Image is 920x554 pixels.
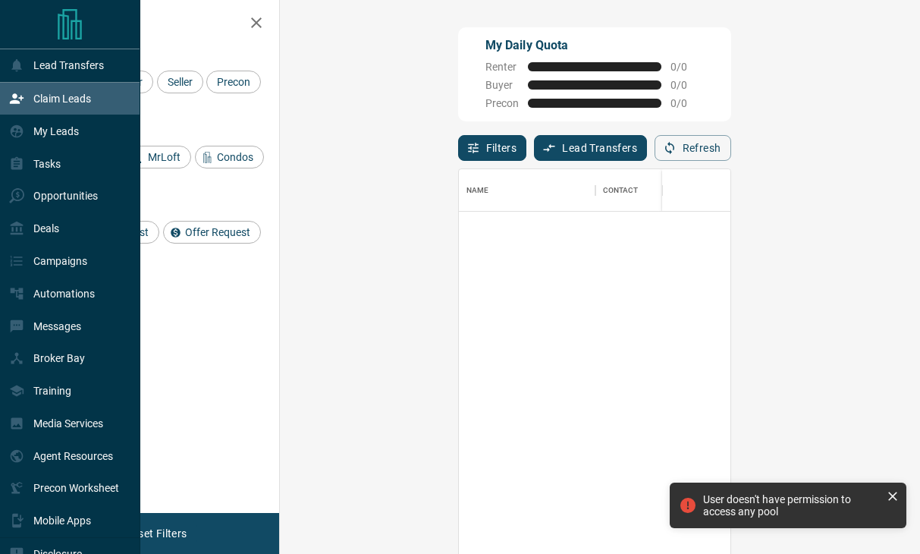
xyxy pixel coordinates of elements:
div: MrLoft [126,146,191,168]
span: Seller [162,76,198,88]
span: 0 / 0 [670,79,704,91]
div: Contact [603,169,639,212]
button: Lead Transfers [534,135,647,161]
span: Offer Request [180,226,256,238]
span: MrLoft [143,151,186,163]
p: My Daily Quota [485,36,704,55]
button: Refresh [655,135,731,161]
div: Condos [195,146,264,168]
div: Precon [206,71,261,93]
span: 0 / 0 [670,61,704,73]
div: Seller [157,71,203,93]
div: Contact [595,169,717,212]
div: Name [459,169,595,212]
span: Precon [485,97,519,109]
span: Buyer [485,79,519,91]
span: Precon [212,76,256,88]
span: Renter [485,61,519,73]
button: Reset Filters [115,521,196,546]
span: Condos [212,151,259,163]
div: Name [466,169,489,212]
h2: Filters [49,15,264,33]
button: Filters [458,135,527,161]
span: 0 / 0 [670,97,704,109]
div: User doesn't have permission to access any pool [703,493,881,518]
div: Offer Request [163,221,261,244]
